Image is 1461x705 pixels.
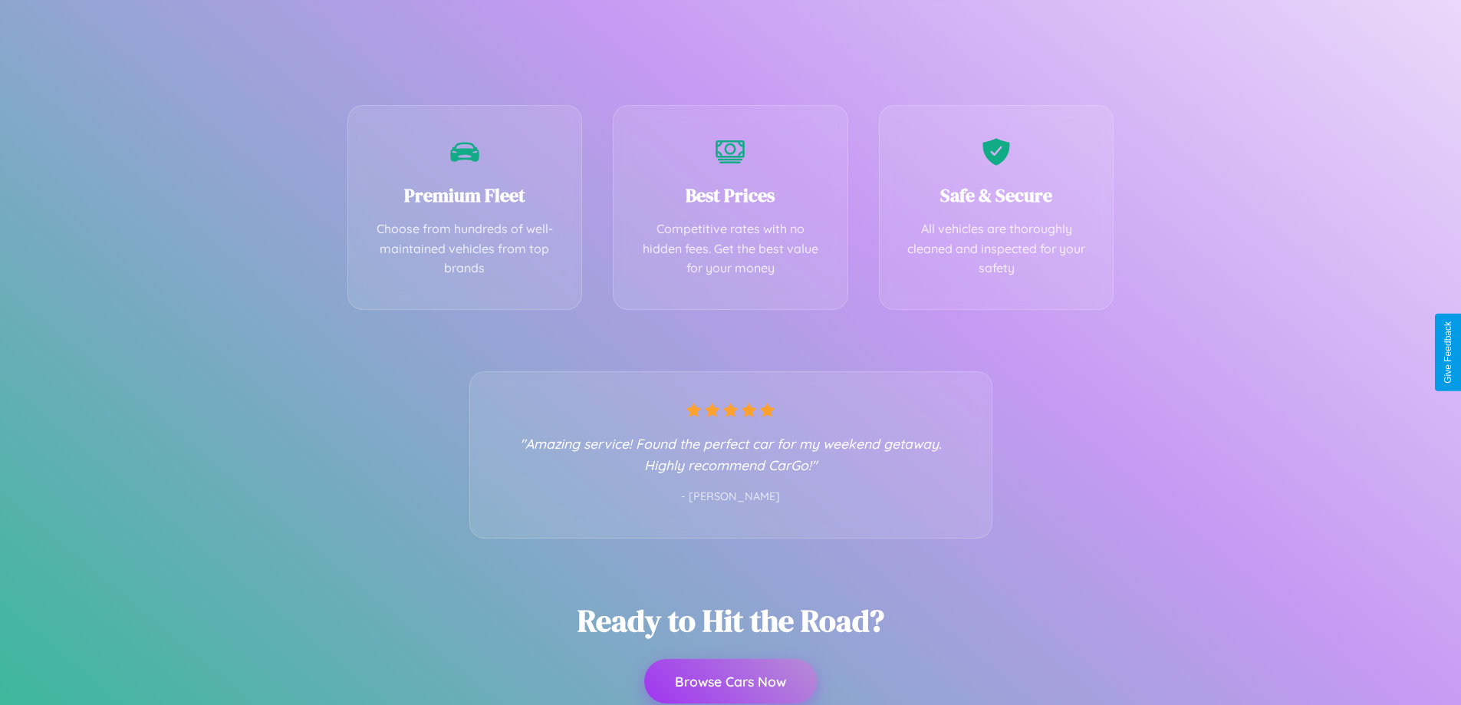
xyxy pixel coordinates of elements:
p: Competitive rates with no hidden fees. Get the best value for your money [637,219,824,278]
h3: Safe & Secure [903,183,1091,208]
p: All vehicles are thoroughly cleaned and inspected for your safety [903,219,1091,278]
p: Choose from hundreds of well-maintained vehicles from top brands [371,219,559,278]
h3: Premium Fleet [371,183,559,208]
button: Browse Cars Now [644,659,817,703]
div: Give Feedback [1443,321,1453,384]
h3: Best Prices [637,183,824,208]
p: - [PERSON_NAME] [501,487,961,507]
h2: Ready to Hit the Road? [577,600,884,641]
p: "Amazing service! Found the perfect car for my weekend getaway. Highly recommend CarGo!" [501,433,961,476]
